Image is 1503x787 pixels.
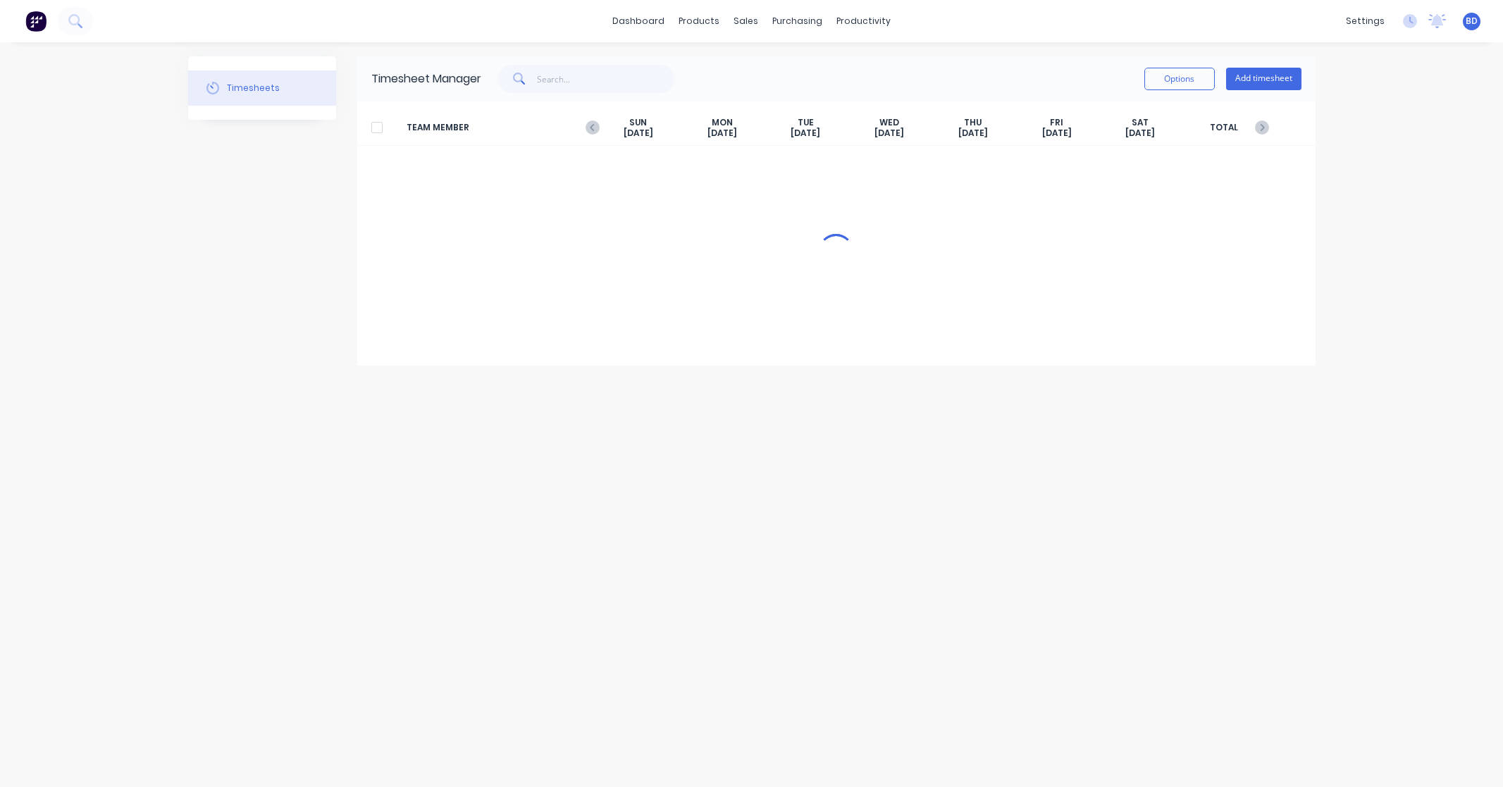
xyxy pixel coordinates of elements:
span: MON [712,117,733,128]
span: [DATE] [1042,128,1072,139]
span: SAT [1132,117,1149,128]
div: settings [1339,11,1392,32]
span: SUN [629,117,647,128]
div: productivity [829,11,898,32]
span: [DATE] [1125,128,1155,139]
span: [DATE] [874,128,904,139]
span: [DATE] [958,128,988,139]
div: Timesheets [227,82,280,94]
span: WED [879,117,899,128]
div: Timesheet Manager [371,70,481,87]
span: [DATE] [624,128,653,139]
div: products [672,11,726,32]
button: Timesheets [188,70,336,106]
button: Options [1144,68,1215,90]
span: THU [964,117,982,128]
span: [DATE] [707,128,737,139]
div: purchasing [765,11,829,32]
a: dashboard [605,11,672,32]
img: Factory [25,11,47,32]
button: Add timesheet [1226,68,1301,90]
span: TOTAL [1182,117,1266,139]
span: TUE [798,117,814,128]
span: FRI [1050,117,1063,128]
div: sales [726,11,765,32]
span: [DATE] [791,128,820,139]
input: Search... [537,65,674,93]
span: TEAM MEMBER [407,117,597,139]
span: BD [1466,15,1478,27]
